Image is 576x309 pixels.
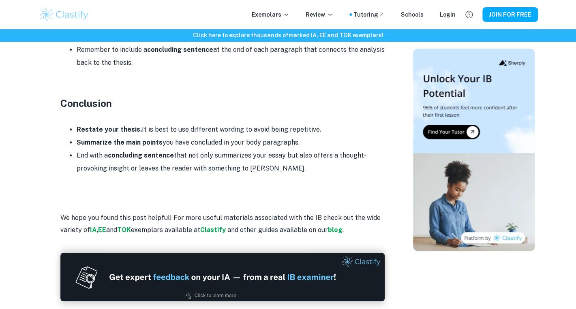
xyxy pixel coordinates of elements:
a: Login [440,10,456,19]
p: We hope you found this post helpful! For more useful materials associated with the IB check out t... [60,212,385,237]
li: It is best to use different wording to avoid being repetitive. [77,123,385,136]
h3: Conclusion [60,96,385,111]
a: TOK [117,226,131,234]
li: you have concluded in your body paragraphs. [77,136,385,149]
strong: concluding sentence [147,46,213,53]
a: Clastify [200,226,227,234]
strong: Restate your thesis. [77,126,142,133]
p: Review [306,10,333,19]
img: Thumbnail [413,49,535,251]
h6: Click here to explore thousands of marked IA, EE and TOK exemplars ! [2,31,574,40]
img: Ad [60,253,385,301]
a: IA [90,226,97,234]
img: Clastify logo [39,6,90,23]
button: JOIN FOR FREE [482,7,538,22]
li: End with a that not only summarizes your essay but also offers a thought-provoking insight or lea... [77,149,385,175]
li: Remember to include a at the end of each paragraph that connects the analysis back to the thesis. [77,43,385,69]
a: EE [98,226,106,234]
strong: Clastify [200,226,226,234]
a: blog [328,226,343,234]
p: Exemplars [252,10,289,19]
strong: Summarize the main points [77,139,163,146]
strong: concluding sentence [108,151,174,159]
a: Tutoring [353,10,385,19]
a: Schools [401,10,424,19]
button: Help and Feedback [462,8,476,21]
